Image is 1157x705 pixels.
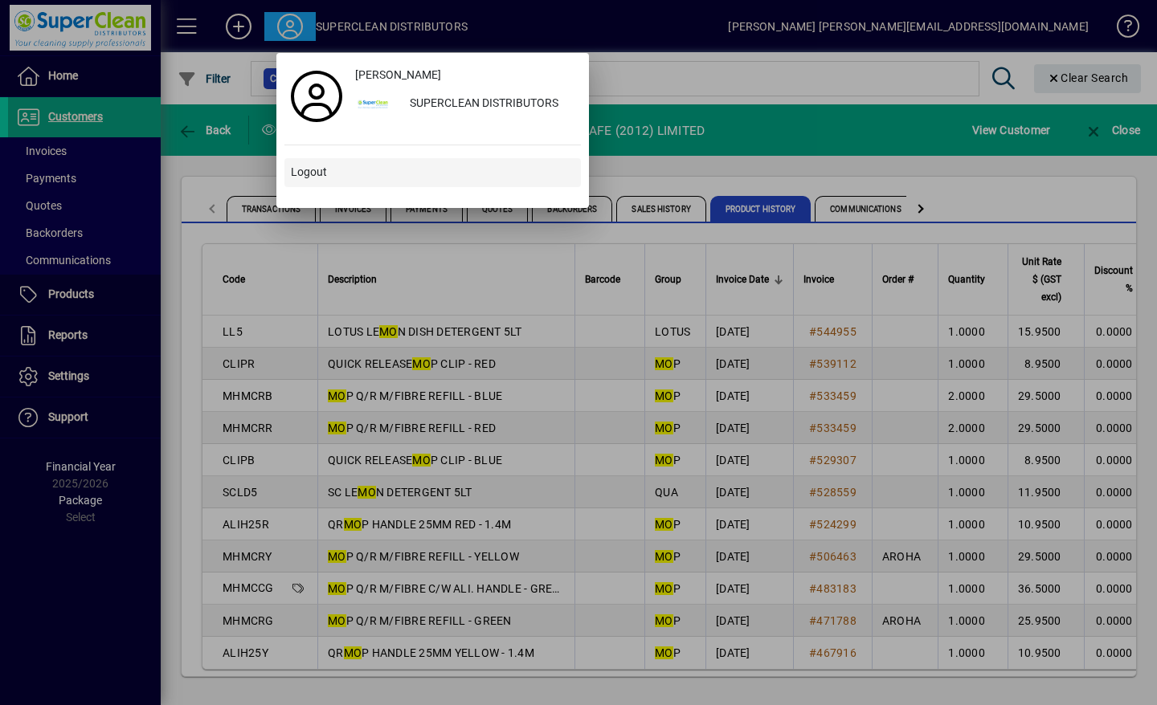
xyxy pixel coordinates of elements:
span: Logout [291,164,327,181]
button: SUPERCLEAN DISTRIBUTORS [349,90,581,119]
a: [PERSON_NAME] [349,61,581,90]
button: Logout [284,158,581,187]
span: [PERSON_NAME] [355,67,441,84]
a: Profile [284,82,349,111]
div: SUPERCLEAN DISTRIBUTORS [397,90,581,119]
